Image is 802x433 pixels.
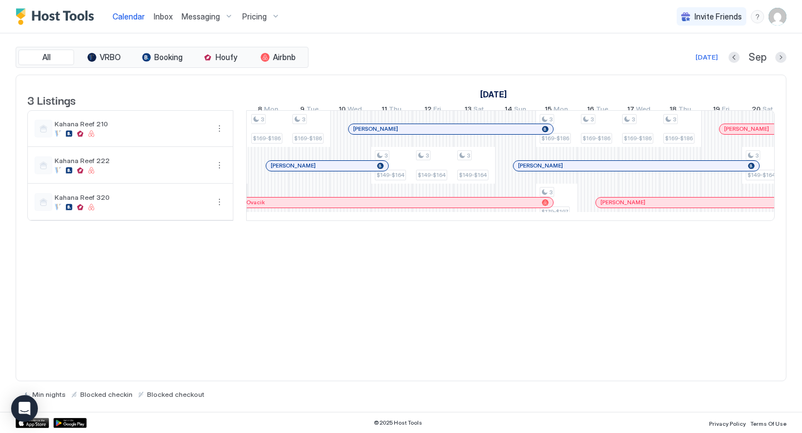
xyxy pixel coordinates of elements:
[541,135,569,142] span: $169-$186
[583,135,610,142] span: $169-$186
[514,105,526,116] span: Sun
[27,91,76,108] span: 3 Listings
[213,159,226,172] button: More options
[213,195,226,209] div: menu
[695,12,742,22] span: Invite Friends
[694,51,720,64] button: [DATE]
[379,102,404,119] a: September 11, 2025
[518,162,563,169] span: [PERSON_NAME]
[271,162,316,169] span: [PERSON_NAME]
[154,11,173,22] a: Inbox
[348,105,362,116] span: Wed
[384,152,388,159] span: 3
[769,8,786,26] div: User profile
[775,52,786,63] button: Next month
[596,105,608,116] span: Tue
[306,105,319,116] span: Tue
[273,52,296,62] span: Airbnb
[549,116,552,123] span: 3
[300,105,305,116] span: 9
[722,105,730,116] span: Fri
[549,189,552,196] span: 3
[728,52,740,63] button: Previous month
[154,52,183,62] span: Booking
[710,102,732,119] a: September 19, 2025
[16,8,99,25] div: Host Tools Logo
[80,390,133,398] span: Blocked checkin
[747,171,775,179] span: $149-$164
[192,50,248,65] button: Houfy
[376,171,404,179] span: $149-$164
[11,395,38,422] div: Open Intercom Messenger
[100,52,121,62] span: VRBO
[749,51,766,64] span: Sep
[213,159,226,172] div: menu
[473,105,484,116] span: Sat
[424,105,432,116] span: 12
[134,50,190,65] button: Booking
[600,199,645,206] span: [PERSON_NAME]
[750,417,786,429] a: Terms Of Use
[182,12,220,22] span: Messaging
[42,52,51,62] span: All
[724,125,769,132] span: [PERSON_NAME]
[16,418,49,428] a: App Store
[426,152,429,159] span: 3
[696,52,718,62] div: [DATE]
[297,102,321,119] a: September 9, 2025
[624,135,652,142] span: $169-$186
[16,47,309,68] div: tab-group
[750,420,786,427] span: Terms Of Use
[255,102,281,119] a: September 8, 2025
[53,418,87,428] a: Google Play Store
[545,105,552,116] span: 15
[584,102,611,119] a: September 16, 2025
[213,195,226,209] button: More options
[113,11,145,22] a: Calendar
[253,135,281,142] span: $169-$186
[242,12,267,22] span: Pricing
[636,105,651,116] span: Wed
[709,420,746,427] span: Privacy Policy
[76,50,132,65] button: VRBO
[755,152,759,159] span: 3
[433,105,441,116] span: Fri
[18,50,74,65] button: All
[762,105,773,116] span: Sat
[294,135,322,142] span: $169-$186
[264,105,278,116] span: Mon
[147,390,204,398] span: Blocked checkout
[422,102,444,119] a: September 12, 2025
[477,86,510,102] a: September 1, 2025
[459,171,487,179] span: $149-$164
[590,116,594,123] span: 3
[55,193,208,201] span: Kahana Reef 320
[542,102,571,119] a: September 15, 2025
[55,156,208,165] span: Kahana Reef 222
[213,122,226,135] button: More options
[505,105,512,116] span: 14
[464,105,472,116] span: 13
[418,171,446,179] span: $149-$164
[752,105,761,116] span: 20
[382,105,387,116] span: 11
[667,102,694,119] a: September 18, 2025
[216,52,237,62] span: Houfy
[632,116,635,123] span: 3
[749,102,776,119] a: September 20, 2025
[336,102,365,119] a: September 10, 2025
[665,135,693,142] span: $169-$186
[709,417,746,429] a: Privacy Policy
[751,10,764,23] div: menu
[154,12,173,21] span: Inbox
[339,105,346,116] span: 10
[713,105,720,116] span: 19
[302,116,305,123] span: 3
[669,105,677,116] span: 18
[389,105,402,116] span: Thu
[213,122,226,135] div: menu
[229,199,265,206] span: Meric Ovacik
[627,105,634,116] span: 17
[374,419,422,426] span: © 2025 Host Tools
